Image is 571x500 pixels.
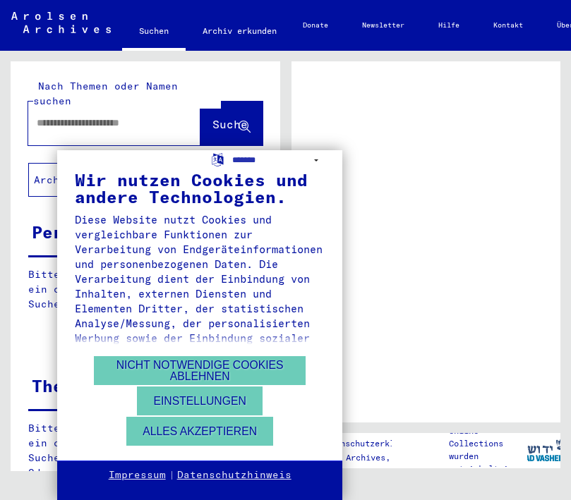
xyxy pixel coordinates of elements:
label: Sprache auswählen [210,152,225,165]
a: Impressum [109,468,166,482]
select: Sprache auswählen [232,150,325,171]
button: Alles akzeptieren [126,417,273,446]
a: Datenschutzhinweis [177,468,291,482]
button: Einstellungen [137,386,262,415]
button: Nicht notwendige Cookies ablehnen [94,356,306,385]
div: Wir nutzen Cookies und andere Technologien. [75,171,325,205]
